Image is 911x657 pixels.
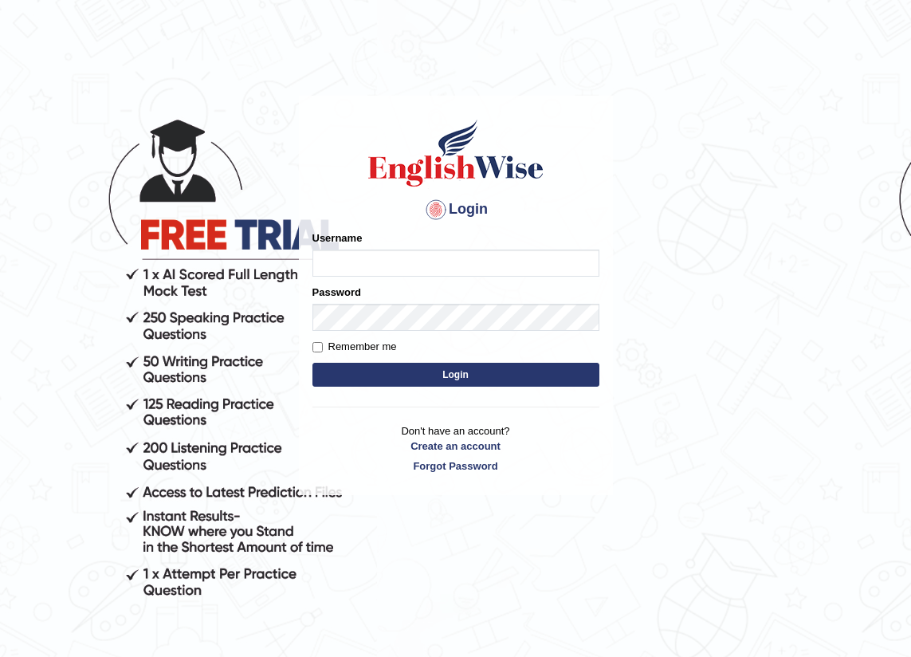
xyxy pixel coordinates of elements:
button: Login [312,363,599,387]
label: Password [312,285,361,300]
a: Forgot Password [312,458,599,474]
h4: Login [312,197,599,222]
p: Don't have an account? [312,423,599,473]
input: Remember me [312,342,323,352]
a: Create an account [312,439,599,454]
img: Logo of English Wise sign in for intelligent practice with AI [365,117,547,189]
label: Remember me [312,339,397,355]
label: Username [312,230,363,246]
